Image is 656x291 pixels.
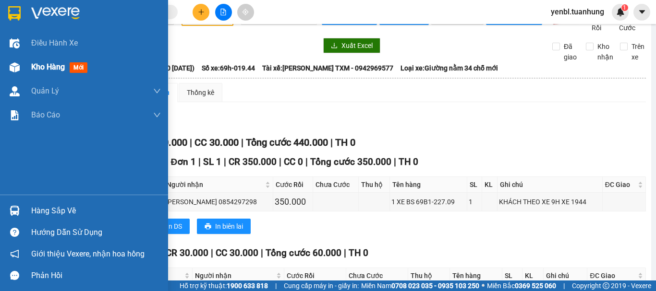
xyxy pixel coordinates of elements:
[10,86,20,96] img: warehouse-icon
[482,284,485,288] span: ⚪️
[242,9,249,15] span: aim
[590,270,636,281] span: ĐC Giao
[284,268,346,284] th: Cước Rồi
[220,9,227,15] span: file-add
[305,156,308,167] span: |
[310,156,391,167] span: Tổng cước 350.000
[467,177,482,193] th: SL
[167,179,264,190] span: Người nhận
[262,63,393,73] span: Tài xế: [PERSON_NAME] TXM - 0942969577
[31,109,60,121] span: Báo cáo
[10,62,20,72] img: warehouse-icon
[215,4,232,21] button: file-add
[166,197,272,207] div: [PERSON_NAME] 0854297298
[31,85,59,97] span: Quản Lý
[166,247,208,258] span: CR 30.000
[522,268,544,284] th: KL
[237,4,254,21] button: aim
[349,247,368,258] span: TH 0
[31,37,78,49] span: Điều hành xe
[502,268,522,284] th: SL
[31,248,145,260] span: Giới thiệu Vexere, nhận hoa hồng
[241,137,243,148] span: |
[261,247,263,258] span: |
[10,249,19,258] span: notification
[195,270,274,281] span: Người nhận
[499,197,600,207] div: KHÁCH THEO XE 9H XE 1944
[563,280,565,291] span: |
[391,282,479,290] strong: 0708 023 035 - 0935 103 250
[194,137,239,148] span: CC 30.000
[148,219,190,234] button: printerIn DS
[603,282,609,289] span: copyright
[399,156,418,167] span: TH 0
[623,4,626,11] span: 1
[633,4,650,21] button: caret-down
[605,179,636,190] span: ĐC Giao
[187,87,214,98] div: Thống kê
[190,137,192,148] span: |
[31,204,161,218] div: Hàng sắp về
[487,280,556,291] span: Miền Bắc
[198,9,205,15] span: plus
[31,62,65,71] span: Kho hàng
[401,63,498,73] span: Loại xe: Giường nằm 34 chỗ mới
[638,8,646,16] span: caret-down
[224,156,226,167] span: |
[167,221,182,232] span: In DS
[482,177,498,193] th: KL
[203,156,221,167] span: SL 1
[616,8,625,16] img: icon-new-feature
[543,6,612,18] span: yenbl.tuanhung
[361,280,479,291] span: Miền Nam
[390,177,467,193] th: Tên hàng
[515,282,556,290] strong: 0369 525 060
[8,6,21,21] img: logo-vxr
[594,41,617,62] span: Kho nhận
[544,268,588,284] th: Ghi chú
[180,280,268,291] span: Hỗ trợ kỹ thuật:
[10,206,20,216] img: warehouse-icon
[275,195,311,209] div: 350.000
[408,268,450,284] th: Thu hộ
[279,156,281,167] span: |
[275,280,277,291] span: |
[341,40,373,51] span: Xuất Excel
[229,156,277,167] span: CR 350.000
[284,156,303,167] span: CC 0
[621,4,628,11] sup: 1
[394,156,396,167] span: |
[391,197,465,207] div: 1 XE BS 69B1-227.09
[346,268,408,284] th: Chưa Cước
[498,177,602,193] th: Ghi chú
[171,156,196,167] span: Đơn 1
[450,268,502,284] th: Tên hàng
[10,271,19,280] span: message
[359,177,390,193] th: Thu hộ
[469,197,480,207] div: 1
[10,228,19,237] span: question-circle
[313,177,359,193] th: Chưa Cước
[10,38,20,48] img: warehouse-icon
[266,247,341,258] span: Tổng cước 60.000
[284,280,359,291] span: Cung cấp máy in - giấy in:
[198,156,201,167] span: |
[335,137,355,148] span: TH 0
[153,111,161,119] span: down
[344,247,346,258] span: |
[215,221,243,232] span: In biên lai
[227,282,268,290] strong: 1900 633 818
[70,62,87,73] span: mới
[628,41,648,62] span: Trên xe
[197,219,251,234] button: printerIn biên lai
[31,225,161,240] div: Hướng dẫn sử dụng
[331,42,338,50] span: download
[323,38,380,53] button: downloadXuất Excel
[193,4,209,21] button: plus
[211,247,213,258] span: |
[560,41,581,62] span: Đã giao
[246,137,328,148] span: Tổng cước 440.000
[31,268,161,283] div: Phản hồi
[10,110,20,120] img: solution-icon
[202,63,255,73] span: Số xe: 69h-019.44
